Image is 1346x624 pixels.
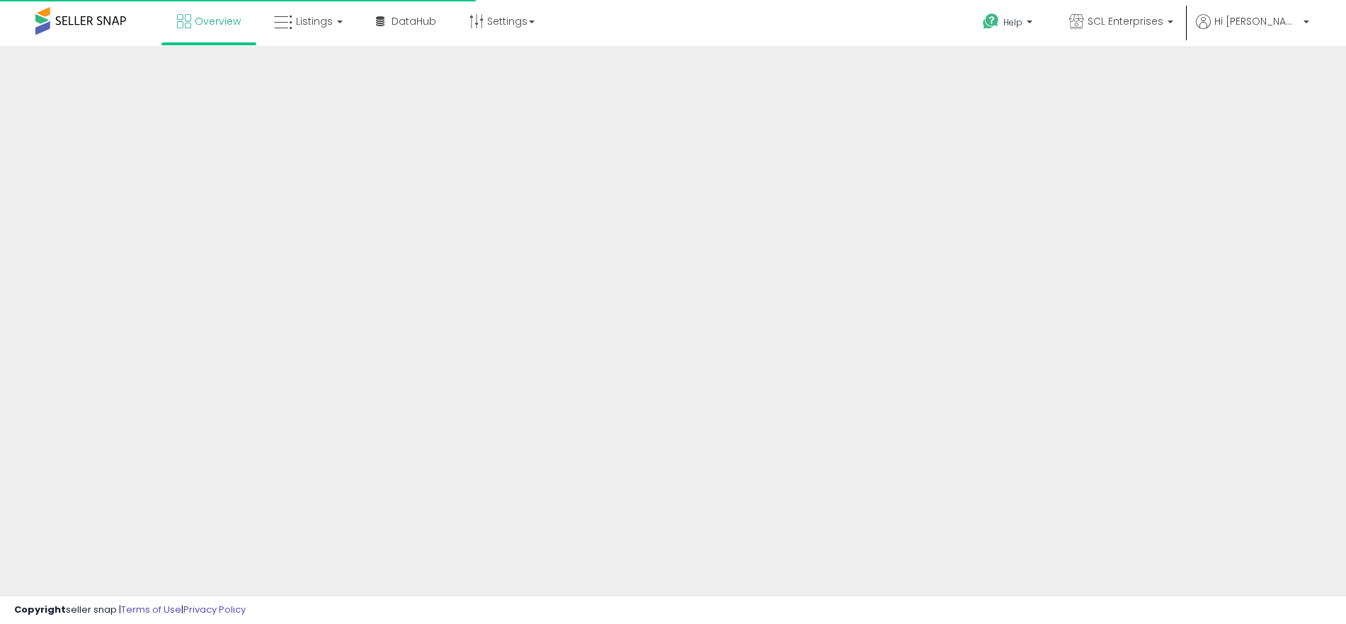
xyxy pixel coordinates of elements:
[1003,16,1022,28] span: Help
[14,603,66,616] strong: Copyright
[121,603,181,616] a: Terms of Use
[1196,14,1309,46] a: Hi [PERSON_NAME]
[195,14,241,28] span: Overview
[183,603,246,616] a: Privacy Policy
[296,14,333,28] span: Listings
[971,2,1046,46] a: Help
[392,14,436,28] span: DataHub
[1088,14,1163,28] span: SCL Enterprises
[982,13,1000,30] i: Get Help
[1214,14,1299,28] span: Hi [PERSON_NAME]
[14,603,246,617] div: seller snap | |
